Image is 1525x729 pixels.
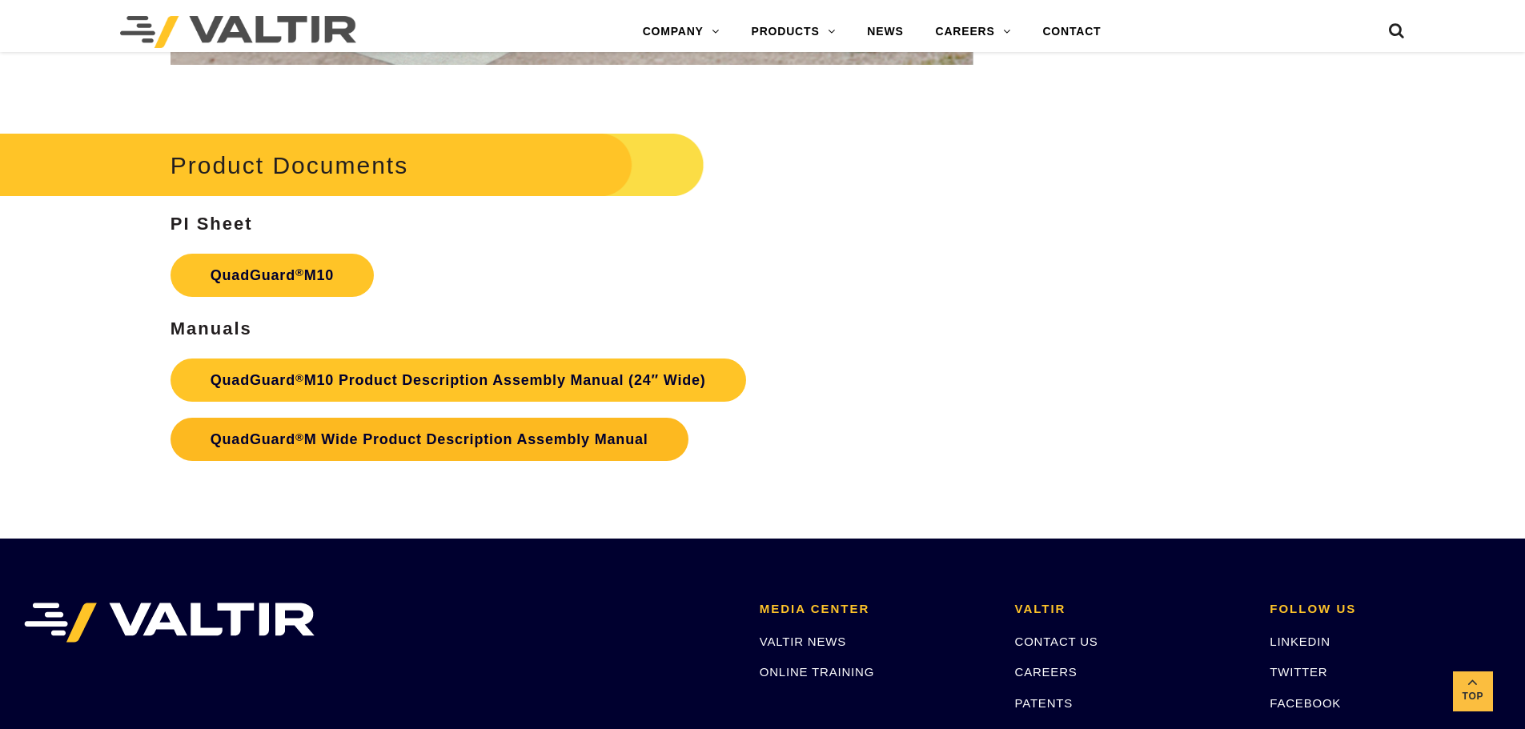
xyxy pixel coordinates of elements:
sup: ® [295,266,304,278]
a: VALTIR NEWS [760,635,846,648]
sup: ® [295,372,304,384]
a: PATENTS [1015,696,1074,710]
h2: FOLLOW US [1270,603,1501,616]
a: TWITTER [1270,665,1327,679]
a: COMPANY [627,16,736,48]
img: VALTIR [24,603,315,643]
strong: Manuals [171,318,252,338]
strong: PI Sheet [171,214,253,234]
h2: VALTIR [1015,603,1246,616]
a: CONTACT [1026,16,1117,48]
a: CONTACT US [1015,635,1098,648]
a: LINKEDIN [1270,635,1330,648]
a: Top [1453,671,1493,711]
span: Top [1453,687,1493,706]
a: FACEBOOK [1270,696,1341,710]
sup: ® [295,431,304,443]
a: NEWS [851,16,919,48]
a: CAREERS [1015,665,1078,679]
h2: MEDIA CENTER [760,603,991,616]
a: CAREERS [920,16,1027,48]
img: Valtir [120,16,356,48]
a: QuadGuard®M Wide Product Description Assembly Manual [171,418,688,461]
a: QuadGuard®M10 Product Description Assembly Manual (24″ Wide) [171,358,746,402]
a: PRODUCTS [736,16,852,48]
a: QuadGuard®M10 [171,254,374,297]
a: ONLINE TRAINING [760,665,874,679]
